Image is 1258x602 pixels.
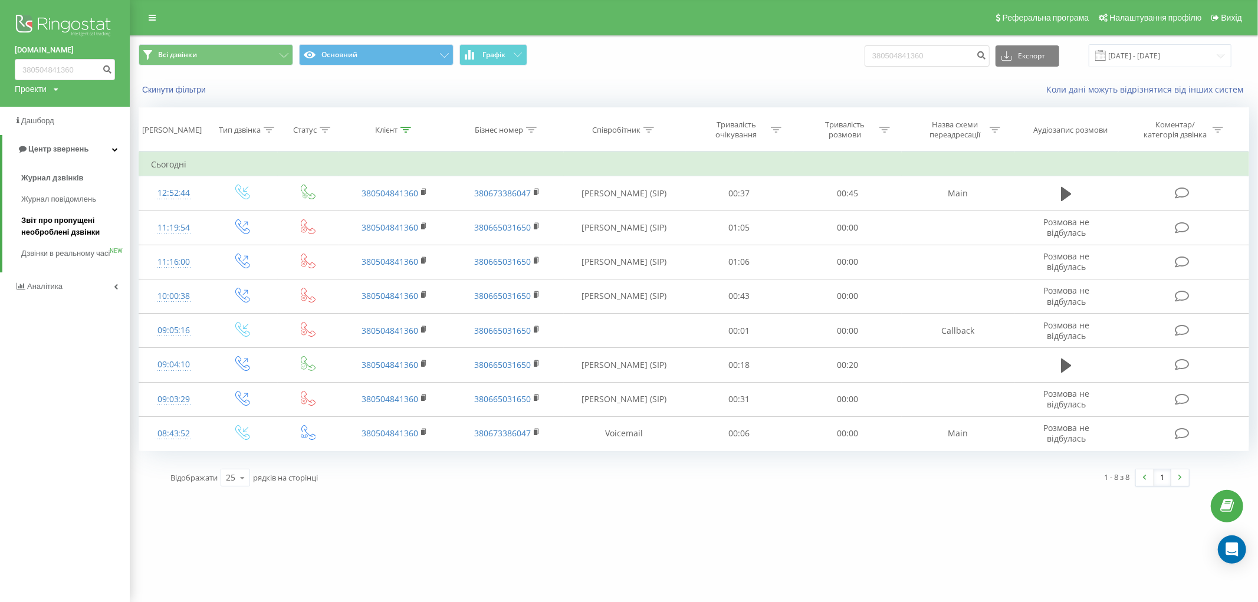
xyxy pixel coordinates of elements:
td: 01:06 [685,245,794,279]
div: Клієнт [375,125,398,135]
a: 380665031650 [474,325,531,336]
a: 380504841360 [362,325,418,336]
td: Voicemail [564,416,685,450]
span: Дашборд [21,116,54,125]
span: рядків на сторінці [253,472,318,483]
td: 00:01 [685,314,794,348]
td: 00:31 [685,382,794,416]
div: Тривалість очікування [705,120,768,140]
td: 00:37 [685,176,794,210]
td: [PERSON_NAME] (SIP) [564,210,685,245]
a: Дзвінки в реальному часіNEW [21,243,130,264]
button: Всі дзвінки [139,44,293,65]
a: 380665031650 [474,222,531,233]
a: 380504841360 [362,290,418,301]
span: Вихід [1221,13,1242,22]
div: Аудіозапис розмови [1033,125,1108,135]
span: Реферальна програма [1003,13,1089,22]
div: 09:05:16 [151,319,196,342]
td: 00:45 [793,176,902,210]
span: Звіт про пропущені необроблені дзвінки [21,215,124,238]
a: 380504841360 [362,359,418,370]
button: Основний [299,44,454,65]
td: 00:43 [685,279,794,313]
a: Журнал повідомлень [21,189,130,210]
td: 00:00 [793,245,902,279]
button: Експорт [996,45,1059,67]
span: Дзвінки в реальному часі [21,248,110,259]
input: Пошук за номером [15,59,115,80]
td: 00:20 [793,348,902,382]
span: Розмова не відбулась [1043,422,1089,444]
td: Callback [902,314,1014,348]
span: Аналiтика [27,282,63,291]
td: Сьогодні [139,153,1249,176]
div: Тривалість розмови [813,120,876,140]
a: 380504841360 [362,187,418,199]
span: Графік [482,51,505,59]
span: Відображати [170,472,218,483]
div: Співробітник [592,125,641,135]
a: Журнал дзвінків [21,167,130,189]
div: 09:04:10 [151,353,196,376]
input: Пошук за номером [865,45,990,67]
div: Open Intercom Messenger [1218,535,1246,564]
span: Розмова не відбулась [1043,320,1089,341]
td: [PERSON_NAME] (SIP) [564,176,685,210]
a: 380673386047 [474,427,531,439]
div: 25 [226,472,235,483]
td: [PERSON_NAME] (SIP) [564,245,685,279]
span: Журнал повідомлень [21,193,96,205]
a: 380665031650 [474,359,531,370]
div: 12:52:44 [151,182,196,205]
span: Центр звернень [28,144,88,153]
div: Проекти [15,83,47,95]
td: [PERSON_NAME] (SIP) [564,382,685,416]
td: 00:00 [793,210,902,245]
span: Розмова не відбулась [1043,216,1089,238]
a: 380504841360 [362,427,418,439]
button: Скинути фільтри [139,84,212,95]
td: 00:00 [793,279,902,313]
a: 380665031650 [474,290,531,301]
td: Main [902,416,1014,450]
div: 1 - 8 з 8 [1105,471,1130,483]
td: [PERSON_NAME] (SIP) [564,348,685,382]
td: 00:06 [685,416,794,450]
a: 380665031650 [474,393,531,404]
div: 10:00:38 [151,285,196,308]
a: 1 [1154,469,1171,486]
a: 380504841360 [362,256,418,267]
a: 380504841360 [362,393,418,404]
span: Налаштування профілю [1109,13,1201,22]
a: Центр звернень [2,135,130,163]
td: [PERSON_NAME] (SIP) [564,279,685,313]
a: 380665031650 [474,256,531,267]
td: 00:00 [793,382,902,416]
span: Розмова не відбулась [1043,285,1089,307]
span: Журнал дзвінків [21,172,84,184]
div: 11:16:00 [151,251,196,274]
div: 11:19:54 [151,216,196,239]
td: 00:00 [793,416,902,450]
a: [DOMAIN_NAME] [15,44,115,56]
a: 380673386047 [474,187,531,199]
a: 380504841360 [362,222,418,233]
div: Бізнес номер [475,125,523,135]
span: Розмова не відбулась [1043,251,1089,272]
div: Статус [293,125,317,135]
td: 01:05 [685,210,794,245]
a: Коли дані можуть відрізнятися вiд інших систем [1046,84,1249,95]
div: Коментар/категорія дзвінка [1141,120,1210,140]
div: 08:43:52 [151,422,196,445]
div: 09:03:29 [151,388,196,411]
a: Звіт про пропущені необроблені дзвінки [21,210,130,243]
span: Всі дзвінки [158,50,197,60]
td: 00:00 [793,314,902,348]
div: Тип дзвінка [219,125,261,135]
div: Назва схеми переадресації [924,120,987,140]
td: 00:18 [685,348,794,382]
button: Графік [459,44,527,65]
img: Ringostat logo [15,12,115,41]
div: [PERSON_NAME] [142,125,202,135]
